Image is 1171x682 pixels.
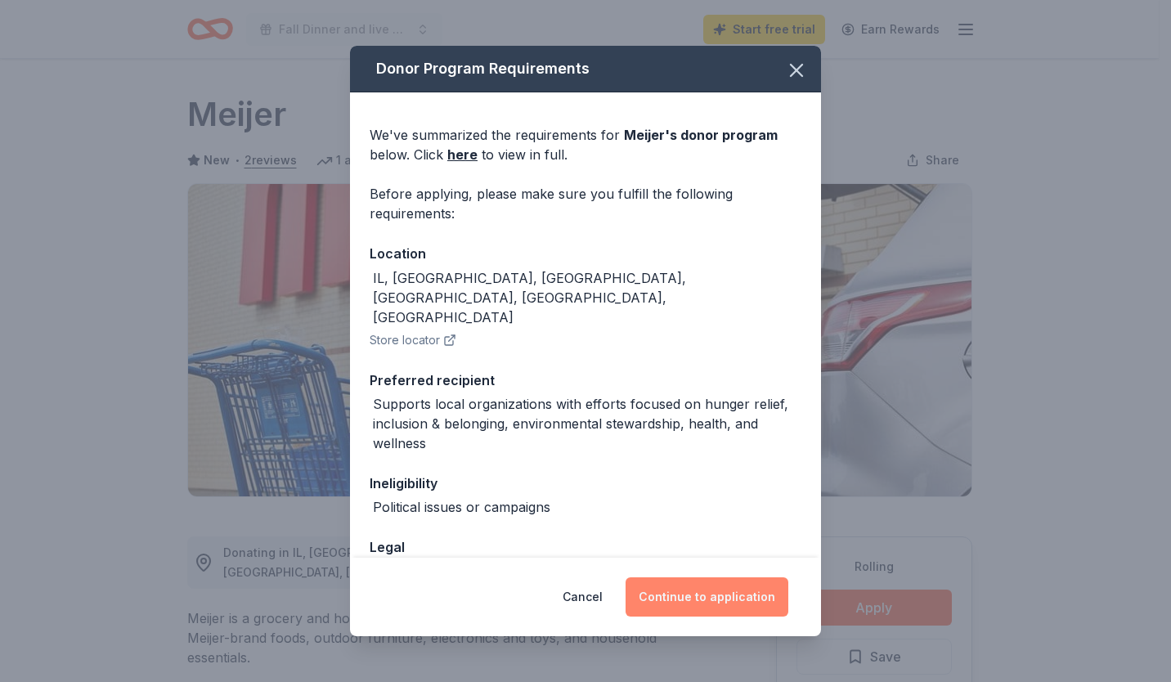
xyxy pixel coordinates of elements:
div: We've summarized the requirements for below. Click to view in full. [370,125,801,164]
div: Legal [370,536,801,558]
div: Donor Program Requirements [350,46,821,92]
button: Cancel [563,577,603,617]
button: Store locator [370,330,456,350]
div: Supports local organizations with efforts focused on hunger relief, inclusion & belonging, enviro... [373,394,801,453]
div: Location [370,243,801,264]
a: here [447,145,478,164]
div: Before applying, please make sure you fulfill the following requirements: [370,184,801,223]
button: Continue to application [626,577,788,617]
div: Preferred recipient [370,370,801,391]
div: IL, [GEOGRAPHIC_DATA], [GEOGRAPHIC_DATA], [GEOGRAPHIC_DATA], [GEOGRAPHIC_DATA], [GEOGRAPHIC_DATA] [373,268,801,327]
div: Political issues or campaigns [373,497,550,517]
span: Meijer 's donor program [624,127,778,143]
div: Ineligibility [370,473,801,494]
